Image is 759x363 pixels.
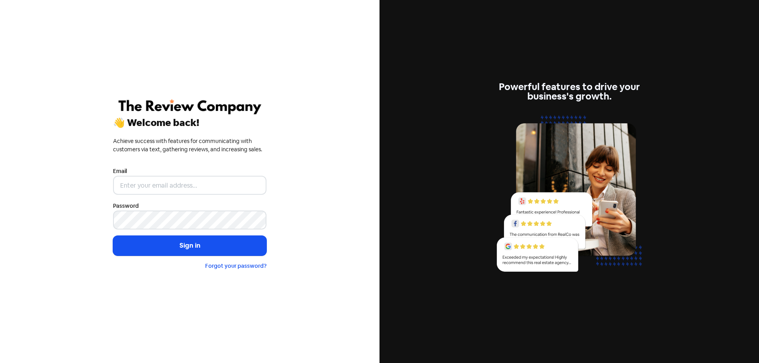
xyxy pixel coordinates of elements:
input: Enter your email address... [113,176,266,195]
div: Achieve success with features for communicating with customers via text, gathering reviews, and i... [113,137,266,154]
div: Powerful features to drive your business's growth. [493,82,646,101]
label: Email [113,167,127,175]
a: Forgot your password? [205,262,266,269]
img: reviews [493,111,646,281]
label: Password [113,202,139,210]
button: Sign in [113,236,266,256]
div: 👋 Welcome back! [113,118,266,128]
